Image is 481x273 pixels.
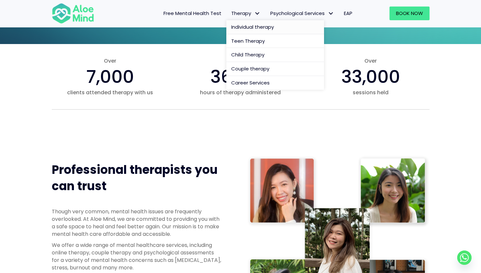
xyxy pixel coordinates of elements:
[52,208,221,238] p: Though very common, mental health issues are frequently overlooked. At Aloe Mind, we are committe...
[326,9,336,18] span: Psychological Services: submenu
[265,7,339,20] a: Psychological ServicesPsychological Services: submenu
[103,7,357,20] nav: Menu
[312,89,429,96] span: sessions held
[86,64,134,89] span: 7,000
[231,38,265,44] span: Teen Therapy
[270,10,334,17] span: Psychological Services
[226,48,324,62] a: Child Therapy
[231,23,274,30] span: Individual therapy
[182,57,299,65] span: Over
[226,62,324,76] a: Couple therapy
[210,64,270,89] span: 36,000
[389,7,430,20] a: Book Now
[52,57,169,65] span: Over
[52,241,221,272] p: We offer a wide range of mental healthcare services, including online therapy, couple therapy and...
[344,10,352,17] span: EAP
[226,7,265,20] a: TherapyTherapy: submenu
[52,3,94,24] img: Aloe mind Logo
[226,20,324,34] a: Individual therapy
[457,250,472,265] a: Whatsapp
[341,64,400,89] span: 33,000
[231,10,261,17] span: Therapy
[396,10,423,17] span: Book Now
[231,65,269,72] span: Couple therapy
[339,7,357,20] a: EAP
[253,9,262,18] span: Therapy: submenu
[159,7,226,20] a: Free Mental Health Test
[52,89,169,96] span: clients attended therapy with us
[226,76,324,90] a: Career Services
[312,57,429,65] span: Over
[182,89,299,96] span: hours of therapy administered
[52,161,218,194] span: Professional therapists you can trust
[231,51,264,58] span: Child Therapy
[163,10,221,17] span: Free Mental Health Test
[231,79,270,86] span: Career Services
[226,34,324,48] a: Teen Therapy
